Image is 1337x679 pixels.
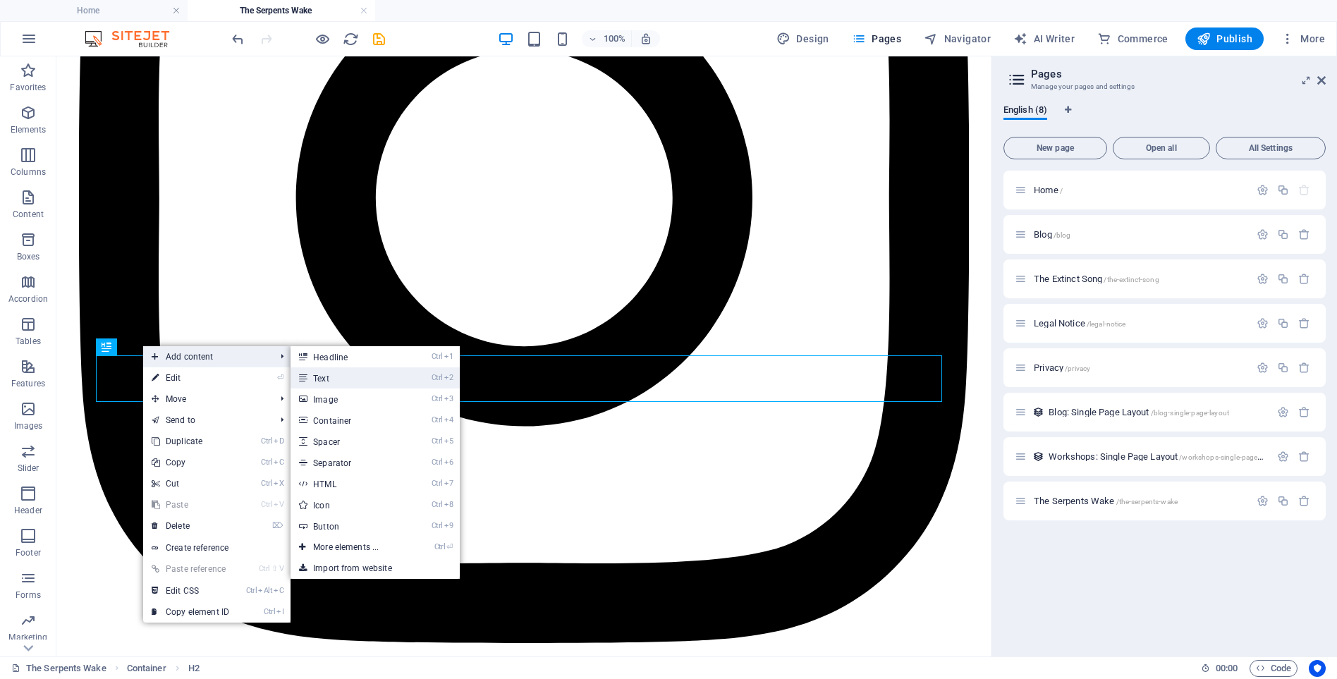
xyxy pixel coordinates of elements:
[1060,187,1063,195] span: /
[291,515,407,537] a: Ctrl9Button
[444,521,453,530] i: 9
[1003,104,1326,131] div: Language Tabs
[10,82,46,93] p: Favorites
[1298,228,1310,240] div: Remove
[143,367,238,389] a: ⏎Edit
[1277,273,1289,285] div: Duplicate
[1257,184,1269,196] div: Settings
[1298,317,1310,329] div: Remove
[1030,319,1250,328] div: Legal Notice/legal-notice
[444,458,453,467] i: 6
[264,607,275,616] i: Ctrl
[1104,276,1159,283] span: /the-extinct-song
[343,31,359,47] i: Reload page
[143,473,238,494] a: CtrlXCut
[143,580,238,601] a: CtrlAltCEdit CSS
[852,32,901,46] span: Pages
[274,479,283,488] i: X
[1277,184,1289,196] div: Duplicate
[314,30,331,47] button: Click here to leave preview mode and continue editing
[776,32,829,46] span: Design
[1216,660,1238,677] span: 00 00
[1031,80,1298,93] h3: Manage your pages and settings
[261,500,272,509] i: Ctrl
[432,500,443,509] i: Ctrl
[918,27,996,50] button: Navigator
[276,607,283,616] i: I
[1054,231,1071,239] span: /blog
[16,336,41,347] p: Tables
[143,515,238,537] a: ⌦Delete
[444,436,453,446] i: 5
[261,458,272,467] i: Ctrl
[370,30,387,47] button: save
[11,166,46,178] p: Columns
[1275,27,1331,50] button: More
[1030,185,1250,195] div: Home/
[1044,408,1270,417] div: Blog: Single Page Layout/blog-single-page-layout
[81,30,187,47] img: Editor Logo
[291,389,407,410] a: Ctrl3Image
[846,27,907,50] button: Pages
[1257,495,1269,507] div: Settings
[444,352,453,361] i: 1
[17,251,40,262] p: Boxes
[1034,274,1159,284] span: Click to open page
[127,660,200,677] nav: breadcrumb
[1257,362,1269,374] div: Settings
[432,394,443,403] i: Ctrl
[1030,363,1250,372] div: Privacy/privacy
[291,537,407,558] a: Ctrl⏎More elements ...
[640,32,652,45] i: On resize automatically adjust zoom level to fit chosen device.
[143,537,291,558] a: Create reference
[143,389,269,410] span: Move
[274,436,283,446] i: D
[16,547,41,558] p: Footer
[1034,318,1125,329] span: Legal Notice
[1008,27,1080,50] button: AI Writer
[1049,451,1279,462] span: Click to open page
[188,3,375,18] h4: The Serpents Wake
[1087,320,1126,328] span: /legal-notice
[1010,144,1101,152] span: New page
[1277,406,1289,418] div: Settings
[1013,32,1075,46] span: AI Writer
[1257,317,1269,329] div: Settings
[1277,317,1289,329] div: Duplicate
[1185,27,1264,50] button: Publish
[1256,660,1291,677] span: Code
[274,586,283,595] i: C
[291,346,407,367] a: Ctrl1Headline
[1065,365,1090,372] span: /privacy
[446,542,453,551] i: ⏎
[259,564,270,573] i: Ctrl
[274,458,283,467] i: C
[143,558,238,580] a: Ctrl⇧VPaste reference
[1034,362,1090,373] span: Click to open page
[261,479,272,488] i: Ctrl
[271,564,278,573] i: ⇧
[1309,660,1326,677] button: Usercentrics
[444,394,453,403] i: 3
[1298,273,1310,285] div: Remove
[432,415,443,424] i: Ctrl
[1097,32,1168,46] span: Commerce
[18,463,39,474] p: Slider
[261,436,272,446] i: Ctrl
[1257,228,1269,240] div: Settings
[1034,185,1063,195] span: Click to open page
[1298,184,1310,196] div: The startpage cannot be deleted
[291,431,407,452] a: Ctrl5Spacer
[342,30,359,47] button: reload
[8,632,47,643] p: Marketing
[277,373,283,382] i: ⏎
[229,30,246,47] button: undo
[1030,230,1250,239] div: Blog/blog
[444,373,453,382] i: 2
[1003,102,1047,121] span: English (8)
[1281,32,1325,46] span: More
[432,479,443,488] i: Ctrl
[1049,407,1229,417] span: Click to open page
[444,479,453,488] i: 7
[432,373,443,382] i: Ctrl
